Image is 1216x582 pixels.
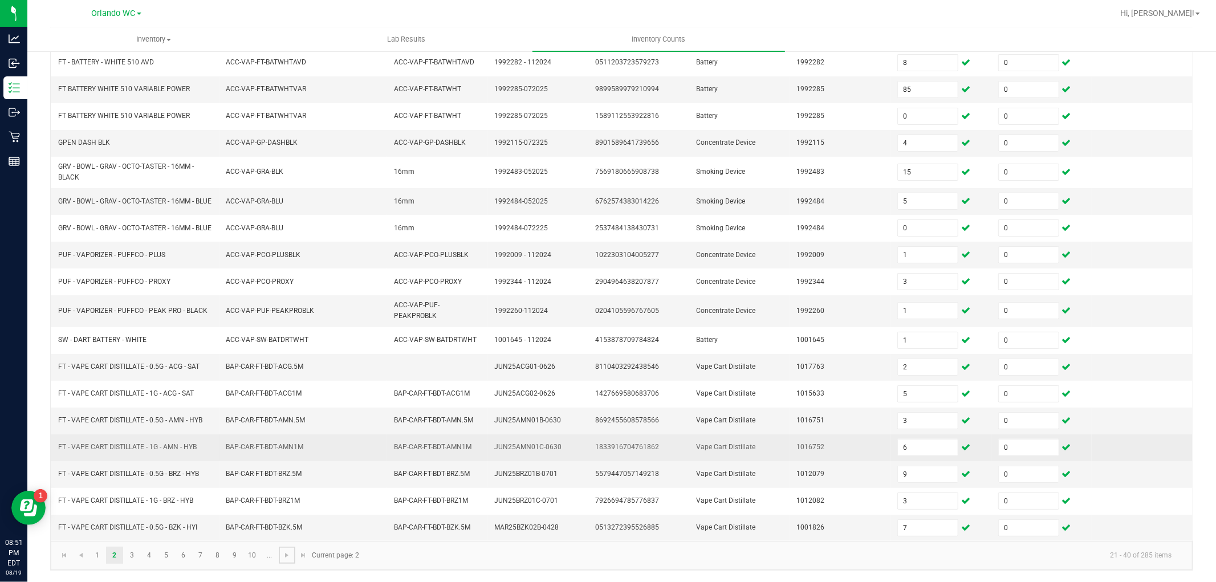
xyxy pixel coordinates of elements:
a: Page 3 [124,547,140,564]
span: ACC-VAP-PUF-PEAKPROBLK [394,301,440,320]
span: GRV - BOWL - GRAV - OCTO-TASTER - 16MM - BLUE [58,197,212,205]
span: ACC-VAP-PCO-PLUSBLK [394,251,469,259]
span: BAP-CAR-FT-BDT-AMN1M [394,443,471,451]
span: BAP-CAR-FT-BDT-BZK.5M [394,523,470,531]
span: 2904964638207877 [595,278,659,286]
span: 8110403292438546 [595,363,659,371]
span: 1001645 [796,336,824,344]
span: GRV - BOWL - GRAV - OCTO-TASTER - 16MM - BLUE [58,224,212,232]
span: 16mm [394,197,414,205]
span: 1992009 - 112024 [495,251,552,259]
span: FT BATTERY WHITE 510 VARIABLE POWER [58,85,190,93]
span: FT - VAPE CART DISTILLATE - 0.5G - AMN - HYB [58,416,202,424]
a: Page 4 [141,547,157,564]
span: JUN25AMN01B-0630 [495,416,562,424]
span: ACC-VAP-PCO-PROXY [226,278,294,286]
a: Lab Results [280,27,532,51]
span: BAP-CAR-FT-BDT-BRZ1M [394,496,468,504]
span: ACC-VAP-GRA-BLK [226,168,284,176]
a: Inventory Counts [532,27,785,51]
span: PUF - VAPORIZER - PUFFCO - PROXY [58,278,170,286]
p: 08/19 [5,568,22,577]
span: BAP-CAR-FT-BDT-AMN1M [226,443,304,451]
span: FT - VAPE CART DISTILLATE - 1G - BRZ - HYB [58,496,193,504]
span: 1589112553922816 [595,112,659,120]
span: ACC-VAP-SW-BATDRTWHT [394,336,477,344]
span: 1022303104005277 [595,251,659,259]
span: Battery [696,58,718,66]
inline-svg: Inventory [9,82,20,93]
span: PUF - VAPORIZER - PUFFCO - PLUS [58,251,165,259]
a: Go to the last page [295,547,312,564]
span: Vape Cart Distillate [696,363,755,371]
a: Page 1 [89,547,105,564]
span: 1992483 [796,168,824,176]
span: 8901589641739656 [595,139,659,146]
span: Vape Cart Distillate [696,443,755,451]
span: FT - VAPE CART DISTILLATE - 0.5G - BZK - HYI [58,523,197,531]
span: 1992285 [796,112,824,120]
span: 1992115-072325 [495,139,548,146]
span: BAP-CAR-FT-BDT-BRZ1M [226,496,300,504]
span: 1015633 [796,389,824,397]
span: 1992484-072225 [495,224,548,232]
span: ACC-VAP-SW-BATDRTWHT [226,336,309,344]
span: FT - VAPE CART DISTILLATE - 0.5G - BRZ - HYB [58,470,199,478]
span: 1012079 [796,470,824,478]
span: JUN25BRZ01B-0701 [495,470,558,478]
span: 1992285-072025 [495,85,548,93]
span: 0513272395526885 [595,523,659,531]
inline-svg: Reports [9,156,20,167]
span: 1001826 [796,523,824,531]
a: Page 7 [192,547,209,564]
span: 1992009 [796,251,824,259]
span: ACC-VAP-FT-BATWHTVAR [226,112,307,120]
span: MAR25BZK02B-0428 [495,523,559,531]
a: Page 6 [175,547,192,564]
span: PUF - VAPORIZER - PUFFCO - PEAK PRO - BLACK [58,307,208,315]
span: 4153878709784824 [595,336,659,344]
span: 1833916704761862 [595,443,659,451]
span: Vape Cart Distillate [696,523,755,531]
span: Go to the first page [60,551,69,560]
span: 1992484 [796,197,824,205]
a: Page 11 [261,547,278,564]
span: 1992282 [796,58,824,66]
span: 1992344 [796,278,824,286]
span: ACC-VAP-PCO-PLUSBLK [226,251,301,259]
span: BAP-CAR-FT-BDT-ACG.5M [226,363,304,371]
span: Hi, [PERSON_NAME]! [1120,9,1194,18]
span: Concentrate Device [696,278,755,286]
span: Go to the previous page [76,551,86,560]
span: Battery [696,85,718,93]
inline-svg: Analytics [9,33,20,44]
span: BAP-CAR-FT-BDT-BZK.5M [226,523,303,531]
a: Go to the next page [279,547,295,564]
kendo-pager-info: 21 - 40 of 285 items [366,546,1181,565]
a: Page 9 [226,547,243,564]
span: 1992115 [796,139,824,146]
span: 1992260-112024 [495,307,548,315]
span: Go to the last page [299,551,308,560]
span: BAP-CAR-FT-BDT-BRZ.5M [226,470,302,478]
span: 7569180665908738 [595,168,659,176]
span: 1992483-052025 [495,168,548,176]
span: 0204105596767605 [595,307,659,315]
span: Inventory Counts [617,34,701,44]
span: BAP-CAR-FT-BDT-AMN.5M [226,416,306,424]
span: Lab Results [372,34,441,44]
a: Inventory [27,27,280,51]
span: ACC-VAP-FT-BATWHT [394,85,461,93]
span: Smoking Device [696,197,745,205]
span: ACC-VAP-GP-DASHBLK [394,139,466,146]
span: ACC-VAP-FT-BATWHTVAR [226,85,307,93]
a: Page 5 [158,547,174,564]
span: 1992260 [796,307,824,315]
span: FT - VAPE CART DISTILLATE - 0.5G - ACG - SAT [58,363,200,371]
span: BAP-CAR-FT-BDT-BRZ.5M [394,470,470,478]
span: 9899589979210994 [595,85,659,93]
a: Page 8 [209,547,226,564]
span: ACC-VAP-GRA-BLU [226,197,284,205]
span: FT - BATTERY - WHITE 510 AVD [58,58,154,66]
